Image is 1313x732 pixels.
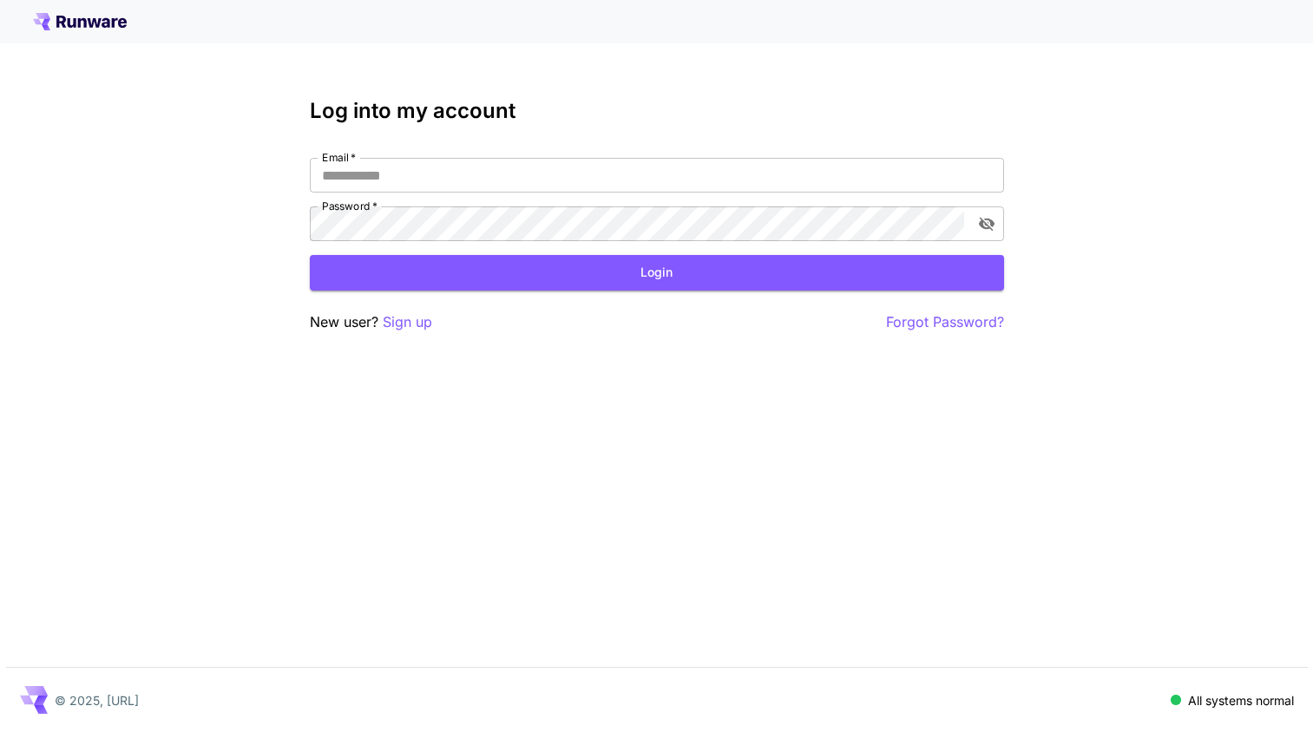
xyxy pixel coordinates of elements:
button: Forgot Password? [886,311,1004,333]
button: Login [310,255,1004,291]
h3: Log into my account [310,99,1004,123]
p: All systems normal [1188,691,1294,709]
p: © 2025, [URL] [55,691,139,709]
button: Sign up [383,311,432,333]
p: New user? [310,311,432,333]
button: toggle password visibility [971,208,1002,239]
label: Password [322,199,377,213]
label: Email [322,150,356,165]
